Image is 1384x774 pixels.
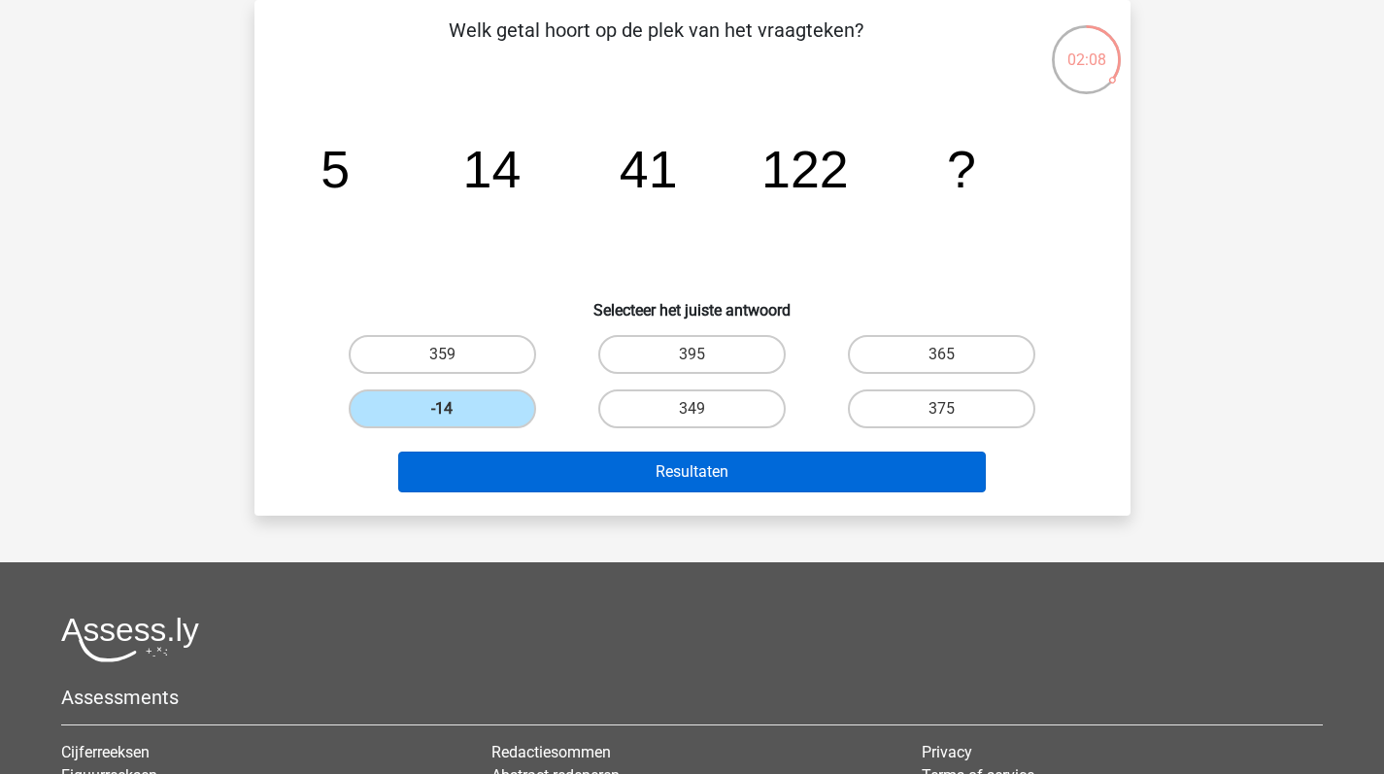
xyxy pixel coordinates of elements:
[598,389,786,428] label: 349
[462,140,521,198] tspan: 14
[321,140,350,198] tspan: 5
[61,617,199,662] img: Assessly logo
[761,140,849,198] tspan: 122
[349,389,536,428] label: -14
[349,335,536,374] label: 359
[1050,23,1123,72] div: 02:08
[848,335,1035,374] label: 365
[286,16,1027,74] p: Welk getal hoort op de plek van het vraagteken?
[286,286,1099,320] h6: Selecteer het juiste antwoord
[491,743,611,761] a: Redactiesommen
[598,335,786,374] label: 395
[848,389,1035,428] label: 375
[619,140,677,198] tspan: 41
[61,686,1323,709] h5: Assessments
[61,743,150,761] a: Cijferreeksen
[922,743,972,761] a: Privacy
[947,140,976,198] tspan: ?
[398,452,986,492] button: Resultaten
